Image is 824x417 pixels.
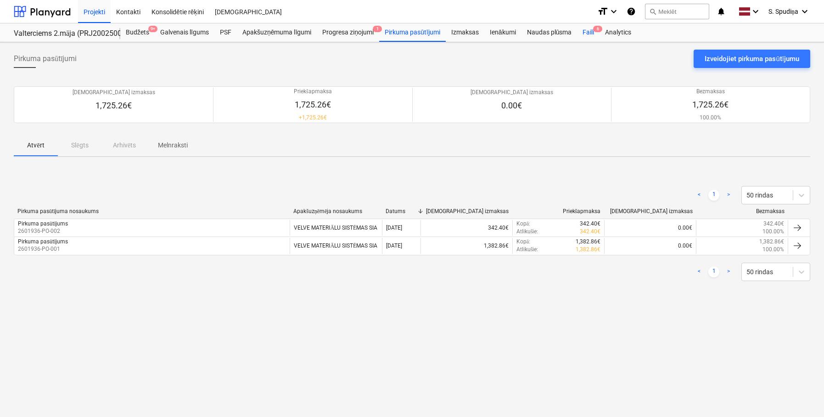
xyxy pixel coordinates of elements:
[597,6,608,17] i: format_size
[700,208,785,214] div: Bezmaksas
[692,99,729,110] p: 1,725.26€
[294,114,332,122] p: + 1,725.26€
[649,8,656,15] span: search
[317,23,379,42] a: Progresa ziņojumi1
[386,225,402,231] div: [DATE]
[516,208,600,215] div: Priekšapmaksa
[694,266,705,277] a: Previous page
[705,53,799,65] div: Izveidojiet pirkuma pasūtījumu
[576,246,600,254] p: 1,382.86€
[692,114,729,122] p: 100.00%
[516,220,530,228] p: Kopā :
[14,29,109,39] div: Valterciems 2.māja (PRJ2002500) - 2601936
[420,220,512,236] div: 342.40€
[484,23,521,42] a: Ienākumi
[516,238,530,246] p: Kopā :
[577,23,600,42] a: Faili6
[294,88,332,96] p: Priekšapmaksa
[424,208,509,214] div: [DEMOGRAPHIC_DATA] izmaksas
[604,238,696,254] div: 0.00€
[723,266,734,277] a: Next page
[386,242,402,249] div: [DATE]
[446,23,484,42] a: Izmaksas
[25,141,47,150] p: Atvērt
[762,246,784,254] p: 100.00%
[627,6,636,17] i: Zināšanu pamats
[17,208,286,215] div: Pirkuma pasūtījuma nosaukums
[386,208,417,214] div: Datums
[18,245,68,253] p: 2601936-PO-001
[608,208,692,214] div: [DEMOGRAPHIC_DATA] izmaksas
[692,88,729,96] p: Bezmaksas
[158,141,188,150] p: Melnraksti
[750,6,761,17] i: keyboard_arrow_down
[290,238,381,254] div: VELVE MATERIĀLU SISTĒMAS SIA
[290,220,381,236] div: VELVE MATERIĀLU SISTĒMAS SIA
[18,238,68,245] div: Pirkuma pasūtījums
[293,208,378,215] div: Apakšuzņēmēja nosaukums
[14,53,77,64] span: Pirkuma pasūtījumi
[120,23,155,42] a: Budžets9+
[516,228,538,236] p: Atlikušie :
[759,238,784,246] p: 1,382.86€
[155,23,214,42] a: Galvenais līgums
[420,238,512,254] div: 1,382.86€
[762,228,784,236] p: 100.00%
[317,23,379,42] div: Progresa ziņojumi
[214,23,237,42] a: PSF
[763,220,784,228] p: 342.40€
[148,26,157,32] span: 9+
[18,227,68,235] p: 2601936-PO-002
[694,190,705,201] a: Previous page
[723,190,734,201] a: Next page
[373,26,382,32] span: 1
[608,6,619,17] i: keyboard_arrow_down
[516,246,538,254] p: Atlikušie :
[471,89,553,96] p: [DEMOGRAPHIC_DATA] izmaksas
[593,26,602,32] span: 6
[768,8,798,16] span: S. Spudiņa
[577,23,600,42] div: Faili
[799,6,810,17] i: keyboard_arrow_down
[645,4,709,19] button: Meklēt
[237,23,317,42] a: Apakšuzņēmuma līgumi
[471,100,553,111] p: 0.00€
[580,228,600,236] p: 342.40€
[600,23,637,42] a: Analytics
[778,373,824,417] iframe: Chat Widget
[521,23,577,42] a: Naudas plūsma
[294,99,332,110] p: 1,725.26€
[120,23,155,42] div: Budžets
[580,220,600,228] p: 342.40€
[708,266,719,277] a: Page 1 is your current page
[604,220,696,236] div: 0.00€
[576,238,600,246] p: 1,382.86€
[18,220,68,227] div: Pirkuma pasūtījums
[708,190,719,201] a: Page 1 is your current page
[73,89,155,96] p: [DEMOGRAPHIC_DATA] izmaksas
[717,6,726,17] i: notifications
[379,23,446,42] a: Pirkuma pasūtījumi
[73,100,155,111] p: 1,725.26€
[694,50,810,68] button: Izveidojiet pirkuma pasūtījumu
